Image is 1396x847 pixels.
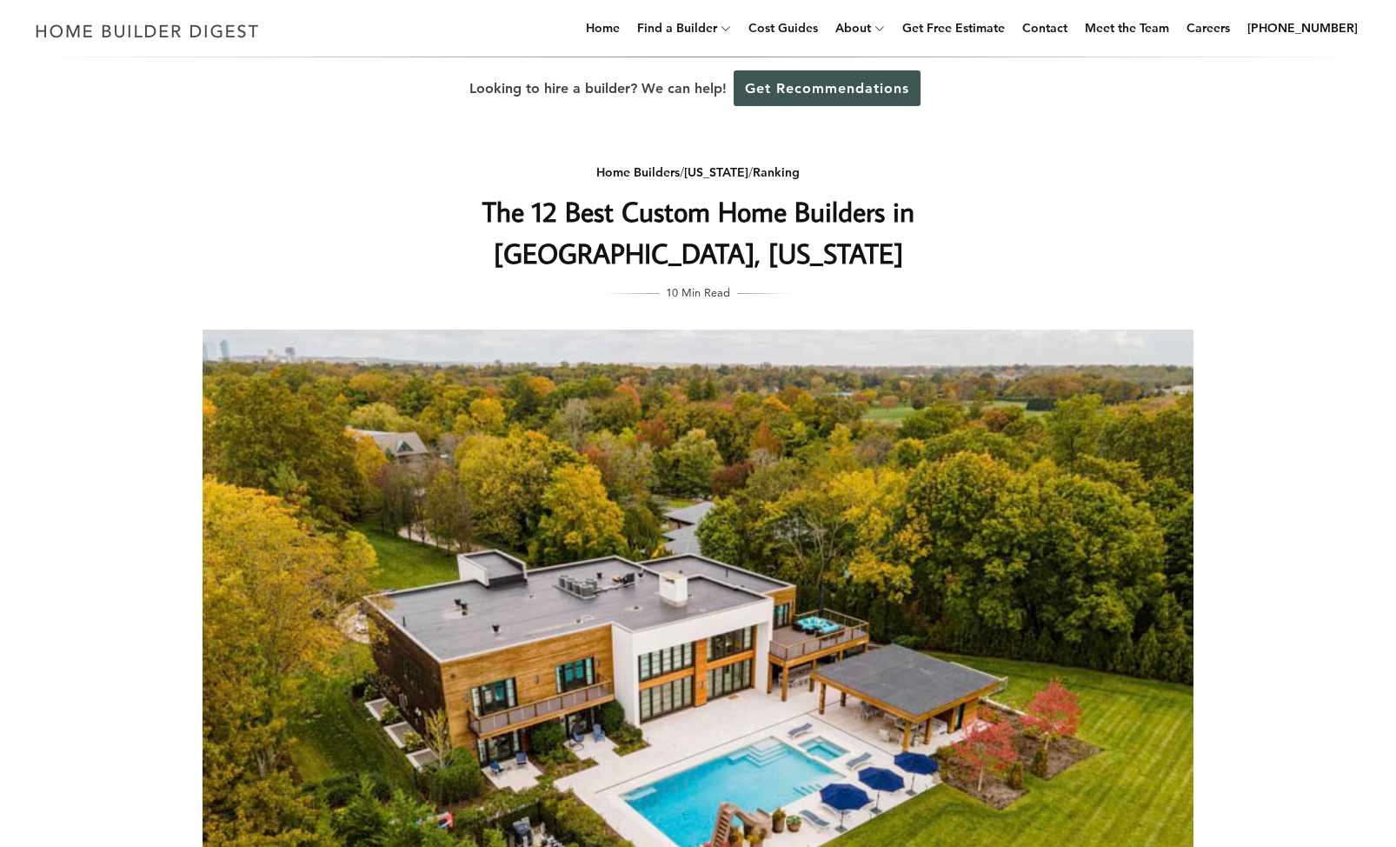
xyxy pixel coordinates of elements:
a: Home Builders [596,164,680,180]
a: [US_STATE] [684,164,748,180]
a: Get Recommendations [734,70,921,106]
div: / / [351,162,1045,183]
h1: The 12 Best Custom Home Builders in [GEOGRAPHIC_DATA], [US_STATE] [351,190,1045,274]
img: Home Builder Digest [28,14,267,48]
a: Ranking [753,164,800,180]
span: 10 Min Read [666,283,730,302]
